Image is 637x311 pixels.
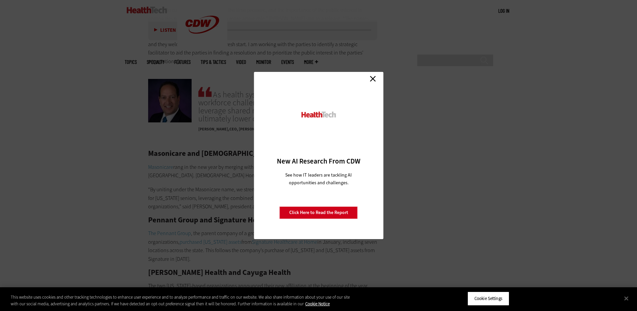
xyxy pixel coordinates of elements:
[277,171,360,187] p: See how IT leaders are tackling AI opportunities and challenges.
[619,291,634,306] button: Close
[300,111,337,118] img: HealthTech_0.png
[467,292,509,306] button: Cookie Settings
[11,294,350,307] div: This website uses cookies and other tracking technologies to enhance user experience and to analy...
[368,74,378,84] a: Close
[266,157,371,166] h3: New AI Research From CDW
[305,301,330,307] a: More information about your privacy
[280,206,358,219] a: Click Here to Read the Report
